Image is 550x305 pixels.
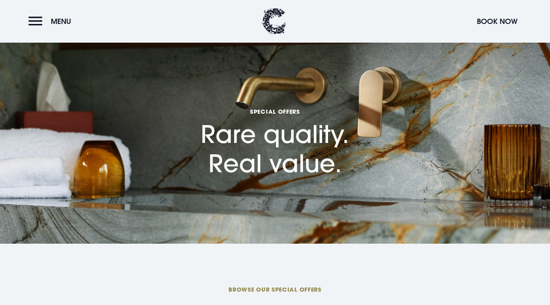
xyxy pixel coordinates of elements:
[201,108,349,115] span: Special Offers
[81,286,468,293] span: BROWSE OUR SPECIAL OFFERS
[473,13,522,30] button: Book Now
[201,70,349,178] h1: Rare quality. Real value.
[28,13,75,30] button: Menu
[262,8,286,35] img: Clandeboye Lodge
[51,17,71,26] span: Menu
